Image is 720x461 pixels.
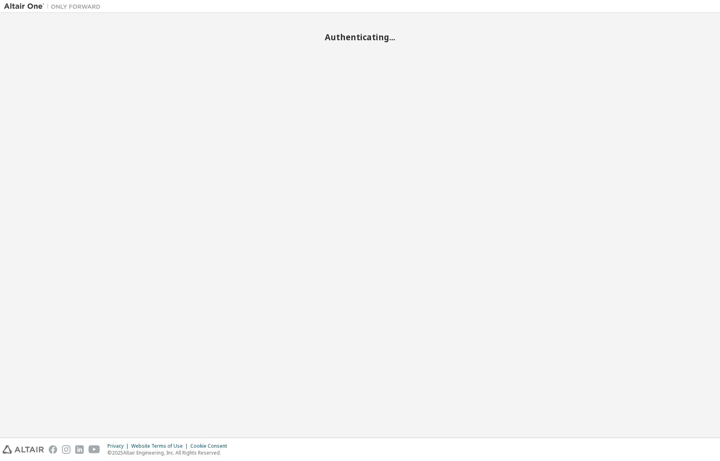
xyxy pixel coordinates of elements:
[4,2,105,10] img: Altair One
[107,443,131,449] div: Privacy
[2,445,44,454] img: altair_logo.svg
[89,445,100,454] img: youtube.svg
[107,449,232,456] p: © 2025 Altair Engineering, Inc. All Rights Reserved.
[49,445,57,454] img: facebook.svg
[62,445,70,454] img: instagram.svg
[131,443,190,449] div: Website Terms of Use
[4,32,716,42] h2: Authenticating...
[75,445,84,454] img: linkedin.svg
[190,443,232,449] div: Cookie Consent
